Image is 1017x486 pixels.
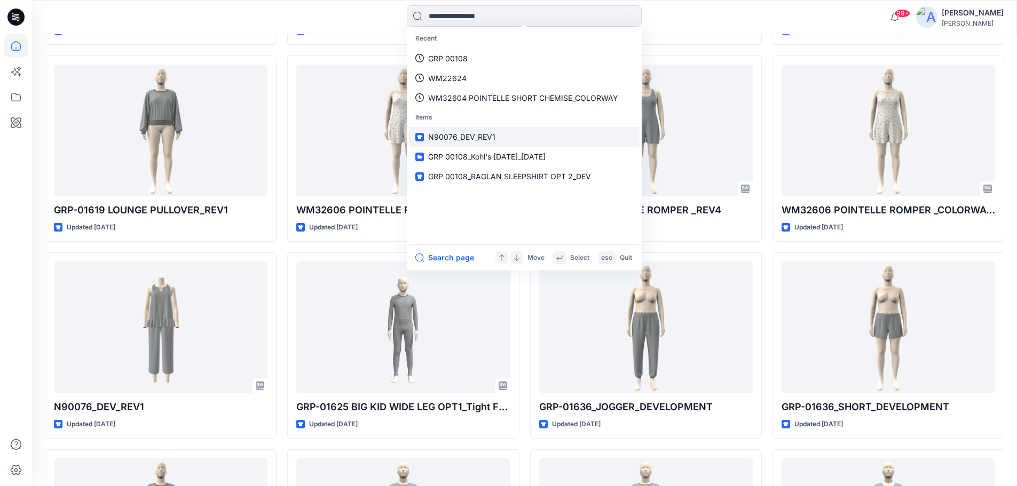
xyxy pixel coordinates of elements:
p: Updated [DATE] [794,222,843,233]
p: Move [527,252,545,264]
p: Updated [DATE] [552,419,601,430]
p: esc [601,252,612,264]
p: WM32606 POINTELLE ROMPER _COLORWAY_REV2 [296,203,510,218]
p: Updated [DATE] [794,419,843,430]
p: GRP 00108 [428,53,468,64]
a: WM32606 POINTELLE ROMPER _COLORWAY_REV1 [782,65,995,196]
div: [PERSON_NAME] [942,19,1004,27]
p: Updated [DATE] [309,222,358,233]
a: N90076_DEV_REV1 [54,261,267,393]
a: N90076_DEV_REV1 [409,127,640,147]
a: GRP 00108_RAGLAN SLEEPSHIRT OPT 2_DEV [409,166,640,186]
a: GRP 00108_Kohl's [DATE]_[DATE] [409,147,640,166]
span: GRP 00108_Kohl's [DATE]_[DATE] [428,152,546,161]
span: GRP 00108_RAGLAN SLEEPSHIRT OPT 2_DEV [428,172,591,181]
p: Updated [DATE] [67,222,115,233]
p: N90076_DEV_REV1 [54,400,267,415]
p: GRP-01636_SHORT_DEVELOPMENT [782,400,995,415]
p: WM32606 POINTELLE ROMPER _REV4 [539,203,753,218]
a: GRP-01619 LOUNGE PULLOVER_REV1 [54,65,267,196]
p: Updated [DATE] [67,419,115,430]
span: 99+ [894,9,910,18]
a: WM32606 POINTELLE ROMPER _COLORWAY_REV2 [296,65,510,196]
p: Items [409,108,640,128]
a: WM32606 POINTELLE ROMPER _REV4 [539,65,753,196]
p: Select [570,252,589,264]
a: GRP-01636_JOGGER_DEVELOPMENT [539,261,753,393]
a: WM22624 [409,68,640,88]
p: WM32604 POINTELLE SHORT CHEMISE_COLORWAY [428,92,618,103]
a: GRP-01636_SHORT_DEVELOPMENT [782,261,995,393]
div: [PERSON_NAME] [942,6,1004,19]
span: N90076_DEV_REV1 [428,132,495,141]
p: Updated [DATE] [309,419,358,430]
p: WM22624 [428,73,467,84]
p: GRP-01636_JOGGER_DEVELOPMENT [539,400,753,415]
a: GRP 00108 [409,49,640,68]
a: WM32604 POINTELLE SHORT CHEMISE_COLORWAY [409,88,640,108]
button: Search page [415,251,474,264]
img: avatar [916,6,937,28]
p: Quit [620,252,632,264]
a: GRP-01625 BIG KID WIDE LEG OPT1_Tight Fit_DEVELOPMENT [296,261,510,393]
p: GRP-01619 LOUNGE PULLOVER_REV1 [54,203,267,218]
p: GRP-01625 BIG KID WIDE LEG OPT1_Tight Fit_DEVELOPMENT [296,400,510,415]
p: WM32606 POINTELLE ROMPER _COLORWAY_REV1 [782,203,995,218]
p: Recent [409,29,640,49]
